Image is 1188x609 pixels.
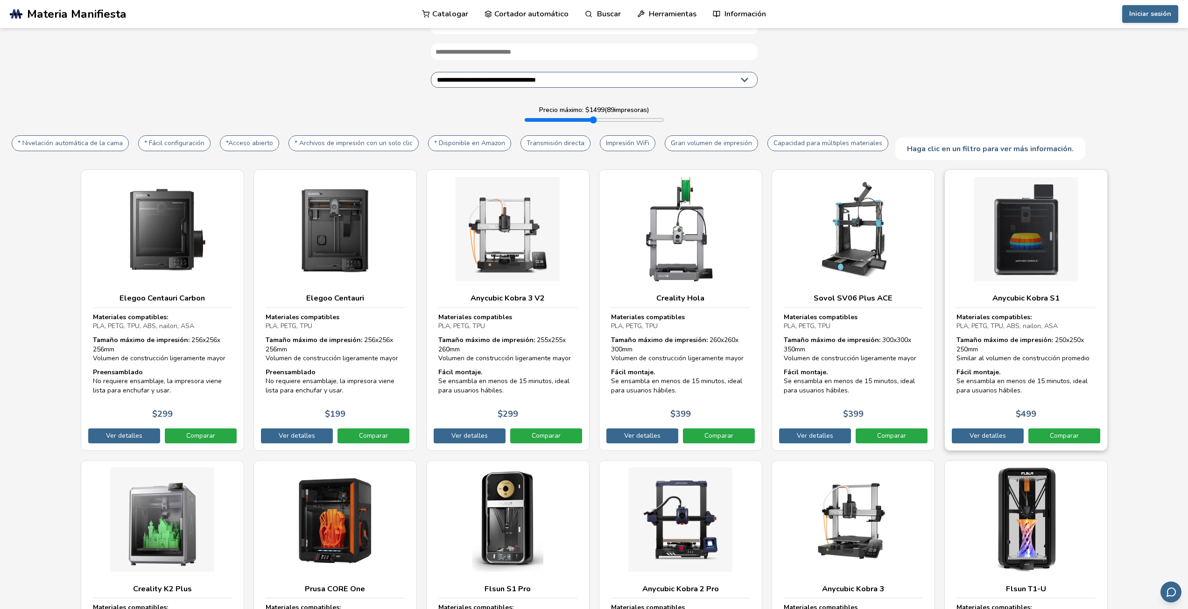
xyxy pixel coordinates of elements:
[510,428,582,443] a: Comparar
[877,431,906,440] font: Comparar
[277,345,287,354] font: mm
[1006,583,1046,594] font: Flsun T1-U
[226,139,273,147] font: *Acceso abierto
[379,336,390,344] font: 256
[1122,5,1178,23] button: Iniciar sesión
[438,354,571,363] font: Volumen de construcción ligeramente mayor
[822,583,884,594] font: Anycubic Kobra 3
[597,8,621,19] font: Buscar
[498,408,503,420] font: $
[611,368,655,377] font: Fácil montaje.
[432,8,468,19] font: Catalogar
[548,336,551,344] font: x
[390,336,393,344] font: x
[12,135,129,151] button: * Nivelación automática de la cama
[305,583,365,594] font: Prusa CORE One
[330,408,345,420] font: 199
[93,322,194,330] font: PLA, PETG, TPU, ABS, nailon, ASA
[539,105,590,114] font: Precio máximo: $
[599,169,762,450] a: Creality HolaMateriales compatiblesPLA, PETG, TPUTamaño máximo de impresión: 260x260x 300mmVolume...
[952,428,1024,443] a: Ver detalles
[93,354,225,363] font: Volumen de construcción ligeramente mayor
[93,345,104,354] font: 256
[1016,408,1021,420] font: $
[438,368,482,377] font: Fácil montaje.
[814,293,893,303] font: Sovol SV06 Plus ACE
[611,377,742,395] font: Se ensambla en menos de 15 minutos, ideal para usuarios hábiles.
[306,293,364,303] font: Elegoo Centauri
[206,336,217,344] font: 256
[503,408,518,420] font: 299
[856,428,928,443] a: Comparar
[882,336,893,344] font: 300
[220,135,279,151] button: *Acceso abierto
[773,139,882,147] font: Capacidad para múltiples materiales
[426,169,590,450] a: Anycubic Kobra 3 V2Materiales compatiblesPLA, PETG, TPUTamaño máximo de impresión: 255x255x 260mm...
[266,322,312,330] font: PLA, PETG, TPU
[438,345,450,354] font: 260
[203,336,206,344] font: x
[897,336,908,344] font: 300
[1066,336,1069,344] font: x
[848,408,864,420] font: 399
[784,322,830,330] font: PLA, PETG, TPU
[611,336,708,344] font: Tamaño máximo de impresión:
[93,336,190,344] font: Tamaño máximo de impresión:
[120,293,205,303] font: Elegoo Centauri Carbon
[81,169,244,450] a: Elegoo Centauri CarbonMateriales compatibles:PLA, PETG, TPU, ABS, nailon, ASATamaño máximo de imp...
[907,144,1074,154] font: Haga clic en un filtro para ver más información.
[253,169,417,450] a: Elegoo CentauriMateriales compatiblesPLA, PETG, TPUTamaño máximo de impresión: 256x256x 256mmVolu...
[797,431,833,440] font: Ver detalles
[956,377,1088,395] font: Se ensambla en menos de 15 minutos, ideal para usuarios hábiles.
[607,105,614,114] font: 89
[165,428,237,443] a: Comparar
[359,431,388,440] font: Comparar
[1055,336,1066,344] font: 250
[288,135,419,151] button: * Archivos de impresión con un solo clic
[375,336,379,344] font: x
[485,583,531,594] font: Flsun S1 Pro
[93,368,143,377] font: Preensamblado
[893,336,897,344] font: x
[434,139,505,147] font: * Disponible en Amazon
[611,345,622,354] font: 300
[843,408,848,420] font: $
[266,336,362,344] font: Tamaño máximo de impresión:
[772,169,935,450] a: Sovol SV06 Plus ACEMateriales compatiblesPLA, PETG, TPUTamaño máximo de impresión: 300x300x 350mm...
[266,377,394,395] font: No requiere ensamblaje, la impresora viene lista para enchufar y usar.
[795,345,805,354] font: mm
[710,336,721,344] font: 260
[779,428,851,443] a: Ver detalles
[784,336,880,344] font: Tamaño máximo de impresión:
[590,105,605,114] font: 1499
[325,408,330,420] font: $
[93,313,168,322] font: Materiales compatibles:
[551,336,562,344] font: 255
[956,322,1058,330] font: PLA, PETG, TPU, ABS, nailon, ASA
[724,336,735,344] font: 260
[364,336,375,344] font: 256
[956,368,1000,377] font: Fácil montaje.
[606,428,678,443] a: Ver detalles
[520,135,590,151] button: Transmisión directa
[217,336,220,344] font: x
[532,431,561,440] font: Comparar
[18,139,123,147] font: * Nivelación automática de la cama
[562,336,566,344] font: x
[191,336,203,344] font: 256
[527,139,584,147] font: Transmisión directa
[956,313,1032,322] font: Materiales compatibles:
[683,428,755,443] a: Comparar
[1021,408,1036,420] font: 499
[656,293,704,303] font: Creality Hola
[784,313,858,322] font: Materiales compatibles
[908,336,911,344] font: x
[428,135,511,151] button: * Disponible en Amazon
[968,345,978,354] font: mm
[1160,581,1181,602] button: Enviar comentarios por correo electrónico
[1081,336,1084,344] font: x
[133,583,192,594] font: Creality K2 Plus
[138,135,211,151] button: * Fácil configuración
[665,135,758,151] button: Gran volumen de impresión
[438,377,569,395] font: Se ensambla en menos de 15 minutos, ideal para usuarios hábiles.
